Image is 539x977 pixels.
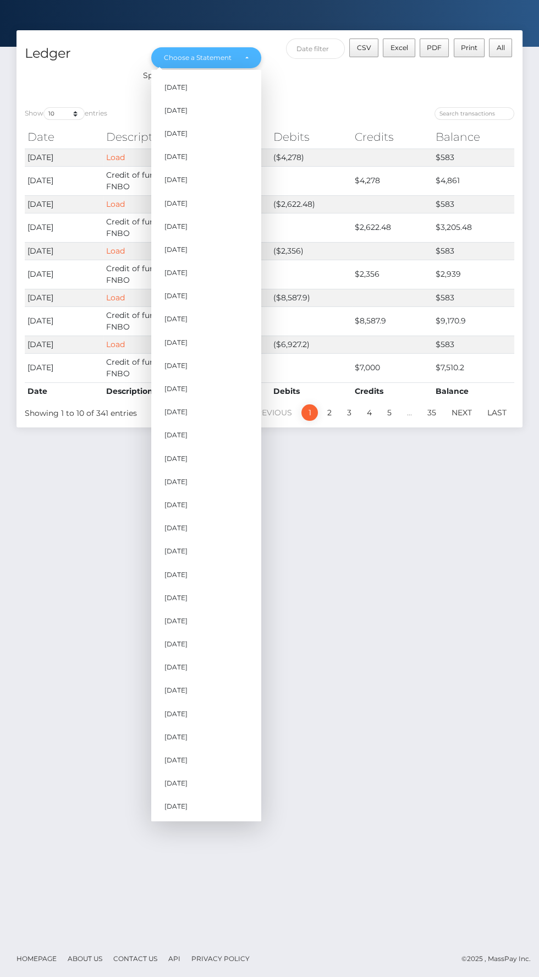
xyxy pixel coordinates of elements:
[164,639,188,649] span: [DATE]
[164,431,188,441] span: [DATE]
[164,616,188,626] span: [DATE]
[433,195,514,213] td: $583
[352,353,433,382] td: $7,000
[433,149,514,166] td: $583
[25,382,103,400] th: Date
[106,199,125,209] a: Load
[164,268,188,278] span: [DATE]
[106,246,125,256] a: Load
[25,149,103,166] td: [DATE]
[164,950,185,967] a: API
[164,732,188,742] span: [DATE]
[25,403,219,419] div: Showing 1 to 10 of 341 entries
[25,126,103,148] th: Date
[271,149,352,166] td: ($4,278)
[103,260,188,289] td: Credit of funds - FNBO
[433,260,514,289] td: $2,939
[164,53,236,62] div: Choose a Statement
[361,404,378,421] a: 4
[271,195,352,213] td: ($2,622.48)
[164,662,188,672] span: [DATE]
[106,293,125,303] a: Load
[164,338,188,348] span: [DATE]
[481,404,513,421] a: Last
[489,39,512,57] button: All
[164,593,188,603] span: [DATE]
[103,382,188,400] th: Description
[164,802,188,812] span: [DATE]
[446,404,478,421] a: Next
[349,39,378,57] button: CSV
[433,289,514,306] td: $583
[433,126,514,148] th: Balance
[164,570,188,580] span: [DATE]
[454,39,485,57] button: Print
[421,404,442,421] a: 35
[103,213,188,242] td: Credit of funds - FNBO
[25,336,103,353] td: [DATE]
[433,382,514,400] th: Balance
[187,950,254,967] a: Privacy Policy
[427,43,442,52] span: PDF
[433,306,514,336] td: $9,170.9
[164,106,188,116] span: [DATE]
[352,382,433,400] th: Credits
[164,686,188,696] span: [DATE]
[164,291,188,301] span: [DATE]
[103,306,188,336] td: Credit of funds - FNBO
[352,306,433,336] td: $8,587.9
[164,129,188,139] span: [DATE]
[271,126,352,148] th: Debits
[390,43,408,52] span: Excel
[381,404,398,421] a: 5
[352,260,433,289] td: $2,356
[164,175,188,185] span: [DATE]
[151,47,261,68] button: Choose a Statement
[164,384,188,394] span: [DATE]
[43,107,85,120] select: Showentries
[25,353,103,382] td: [DATE]
[164,245,188,255] span: [DATE]
[25,107,107,120] label: Show entries
[341,404,358,421] a: 3
[25,166,103,195] td: [DATE]
[25,44,135,63] h4: Ledger
[286,39,345,59] input: Date filter
[63,950,107,967] a: About Us
[103,126,188,148] th: Description
[433,166,514,195] td: $4,861
[435,107,514,120] input: Search transactions
[164,361,188,371] span: [DATE]
[497,43,505,52] span: All
[25,260,103,289] td: [DATE]
[271,336,352,353] td: ($6,927.2)
[271,242,352,260] td: ($2,356)
[164,547,188,557] span: [DATE]
[12,950,61,967] a: Homepage
[109,950,162,967] a: Contact Us
[433,242,514,260] td: $583
[106,339,125,349] a: Load
[103,353,188,382] td: Credit of funds - FNBO
[433,213,514,242] td: $3,205.48
[433,336,514,353] td: $583
[164,477,188,487] span: [DATE]
[420,39,449,57] button: PDF
[357,43,371,52] span: CSV
[352,213,433,242] td: $2,622.48
[164,454,188,464] span: [DATE]
[164,407,188,417] span: [DATE]
[16,70,354,81] div: Split Transaction Fees
[301,404,318,421] a: 1
[383,39,415,57] button: Excel
[164,500,188,510] span: [DATE]
[164,755,188,765] span: [DATE]
[164,83,188,92] span: [DATE]
[164,709,188,719] span: [DATE]
[433,353,514,382] td: $7,510.2
[352,126,433,148] th: Credits
[164,315,188,325] span: [DATE]
[271,382,352,400] th: Debits
[461,43,477,52] span: Print
[25,242,103,260] td: [DATE]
